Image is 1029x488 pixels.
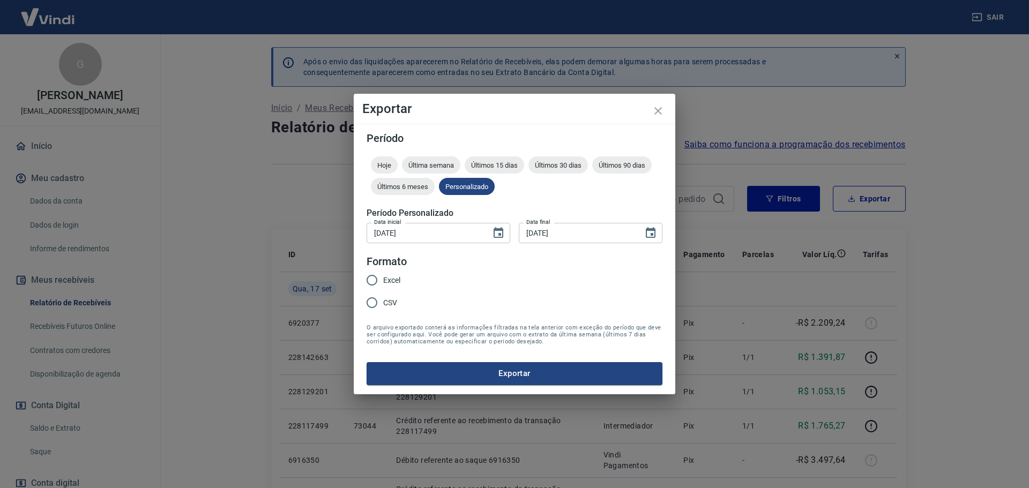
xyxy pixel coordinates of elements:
span: O arquivo exportado conterá as informações filtradas na tela anterior com exceção do período que ... [367,324,662,345]
span: Hoje [371,161,398,169]
label: Data final [526,218,550,226]
legend: Formato [367,254,407,269]
button: Choose date, selected date is 11 de set de 2025 [488,222,509,244]
span: Excel [383,275,400,286]
h4: Exportar [362,102,667,115]
button: Exportar [367,362,662,385]
h5: Período Personalizado [367,208,662,219]
div: Últimos 6 meses [371,178,435,195]
span: Últimos 90 dias [592,161,652,169]
button: close [645,98,671,124]
input: DD/MM/YYYY [367,223,483,243]
div: Últimos 15 dias [465,156,524,174]
span: CSV [383,297,397,309]
div: Últimos 90 dias [592,156,652,174]
span: Últimos 6 meses [371,183,435,191]
div: Personalizado [439,178,495,195]
div: Última semana [402,156,460,174]
span: Personalizado [439,183,495,191]
div: Hoje [371,156,398,174]
h5: Período [367,133,662,144]
button: Choose date, selected date is 17 de set de 2025 [640,222,661,244]
span: Últimos 30 dias [528,161,588,169]
div: Últimos 30 dias [528,156,588,174]
span: Última semana [402,161,460,169]
label: Data inicial [374,218,401,226]
span: Últimos 15 dias [465,161,524,169]
input: DD/MM/YYYY [519,223,636,243]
